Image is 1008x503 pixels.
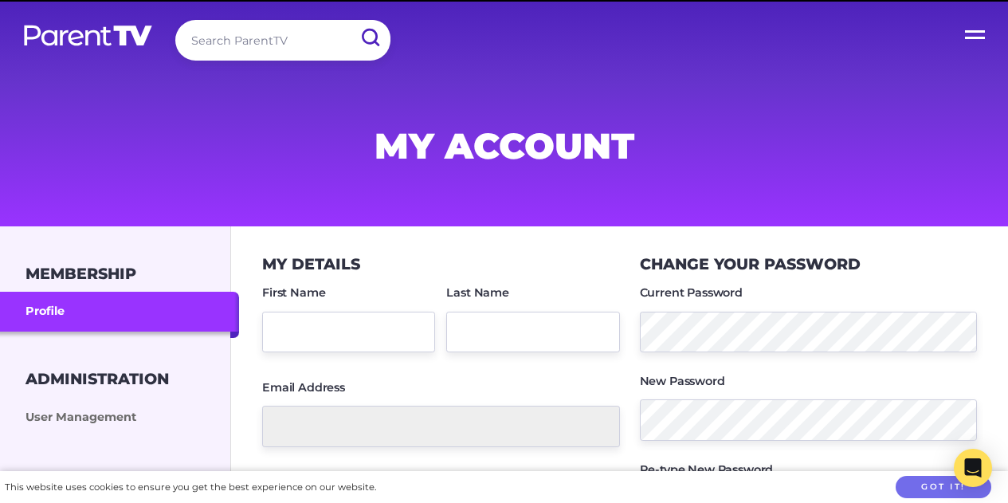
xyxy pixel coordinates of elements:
[262,470,362,481] label: Mobile (Optional)
[22,24,154,47] img: parenttv-logo-white.4c85aaf.svg
[25,265,136,283] h3: Membership
[640,287,743,298] label: Current Password
[349,20,390,56] input: Submit
[640,375,725,387] label: New Password
[25,370,169,388] h3: Administration
[954,449,992,487] div: Open Intercom Messenger
[175,20,390,61] input: Search ParentTV
[446,287,509,298] label: Last Name
[262,287,325,298] label: First Name
[120,130,888,162] h1: My Account
[262,255,360,273] h3: My Details
[5,479,376,496] div: This website uses cookies to ensure you get the best experience on our website.
[262,382,345,393] label: Email Address
[896,476,991,499] button: Got it!
[640,255,861,273] h3: Change your Password
[640,464,774,475] label: Re-type New Password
